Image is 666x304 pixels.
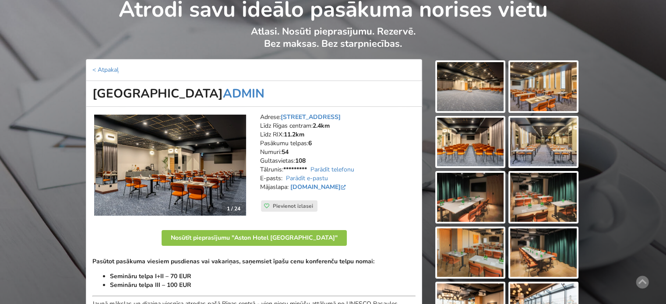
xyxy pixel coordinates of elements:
[437,118,504,167] img: Aston Hotel Riga | Rīga | Pasākumu vieta - galerijas bilde
[86,25,580,59] p: Atlasi. Nosūti pieprasījumu. Rezervē. Bez maksas. Bez starpniecības.
[286,174,328,182] a: Parādīt e-pastu
[92,257,374,266] strong: Pasūtot pasākuma viesiem pusdienas vai vakariņas, saņemsiet īpašu cenu konferenču telpu nomai:
[94,115,246,216] img: Viesnīca | Rīga | Aston Hotel Riga
[510,62,577,111] img: Aston Hotel Riga | Rīga | Pasākumu vieta - galerijas bilde
[308,139,312,147] strong: 6
[437,173,504,222] img: Aston Hotel Riga | Rīga | Pasākumu vieta - galerijas bilde
[260,113,416,200] address: Adrese: Līdz Rīgas centram: Līdz RIX: Pasākumu telpas: Numuri: Gultasvietas: Tālrunis: E-pasts: M...
[310,165,354,174] a: Parādīt telefonu
[273,203,313,210] span: Pievienot izlasei
[110,281,191,289] strong: Semināru telpa III – 100 EUR
[282,148,289,156] strong: 54
[94,115,246,216] a: Viesnīca | Rīga | Aston Hotel Riga 1 / 24
[223,85,264,102] a: ADMIN
[510,228,577,277] img: Aston Hotel Riga | Rīga | Pasākumu vieta - galerijas bilde
[510,118,577,167] img: Aston Hotel Riga | Rīga | Pasākumu vieta - galerijas bilde
[110,272,191,280] strong: Semināru telpa I+II – 70 EUR
[284,130,304,139] strong: 11.2km
[290,183,348,191] a: [DOMAIN_NAME]
[437,62,504,111] img: Aston Hotel Riga | Rīga | Pasākumu vieta - galerijas bilde
[281,113,341,121] a: [STREET_ADDRESS]
[313,122,330,130] strong: 2.4km
[86,81,422,107] h1: [GEOGRAPHIC_DATA]
[437,228,504,277] img: Aston Hotel Riga | Rīga | Pasākumu vieta - galerijas bilde
[510,173,577,222] img: Aston Hotel Riga | Rīga | Pasākumu vieta - galerijas bilde
[222,202,246,215] div: 1 / 24
[295,157,306,165] strong: 108
[92,66,119,74] a: < Atpakaļ
[162,230,347,246] button: Nosūtīt pieprasījumu "Aston Hotel [GEOGRAPHIC_DATA]"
